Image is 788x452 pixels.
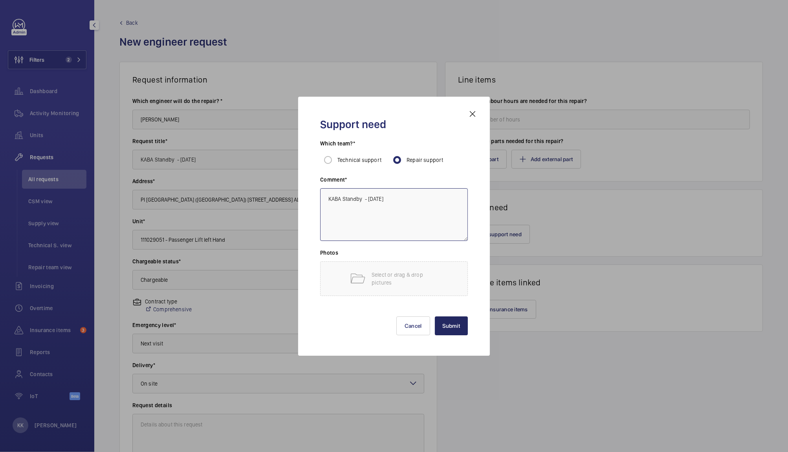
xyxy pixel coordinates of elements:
[337,157,381,163] span: Technical support
[407,157,443,163] span: Repair support
[320,176,468,188] h3: Comment*
[320,117,468,132] h2: Support need
[372,271,438,287] p: Select or drag & drop pictures
[320,249,468,261] h3: Photos
[320,140,468,152] h3: Which team?*
[396,316,430,335] button: Cancel
[435,316,468,335] button: Submit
